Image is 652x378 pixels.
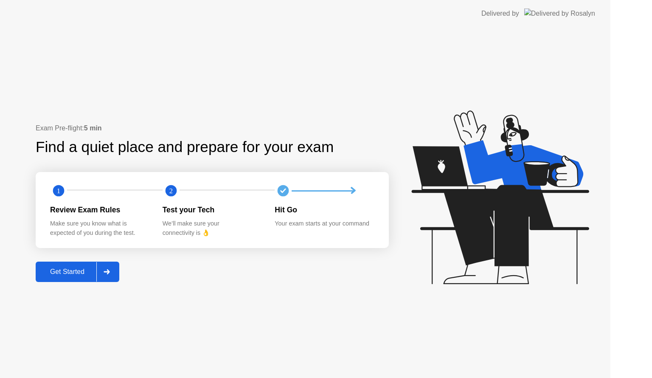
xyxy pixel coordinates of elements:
button: Get Started [36,262,119,282]
div: Hit Go [275,204,374,215]
div: Get Started [38,268,96,276]
div: Your exam starts at your command [275,219,374,228]
img: Delivered by Rosalyn [524,8,595,18]
b: 5 min [84,124,102,132]
div: Delivered by [481,8,519,19]
text: 2 [169,187,173,195]
div: Review Exam Rules [50,204,149,215]
div: Exam Pre-flight: [36,123,389,133]
div: We’ll make sure your connectivity is 👌 [163,219,261,237]
div: Find a quiet place and prepare for your exam [36,136,335,158]
div: Test your Tech [163,204,261,215]
text: 1 [57,187,60,195]
div: Make sure you know what is expected of you during the test. [50,219,149,237]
